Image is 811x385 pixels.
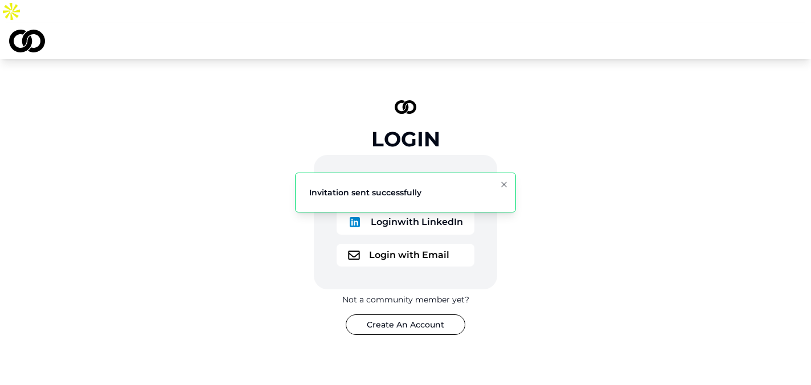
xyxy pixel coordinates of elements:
img: logo [348,251,360,260]
img: logo [9,30,45,52]
button: logoLogin with Email [337,244,474,267]
button: logoLoginwith LinkedIn [337,210,474,235]
img: logo [395,100,416,114]
div: Invitation sent successfully [309,187,421,198]
img: logo [348,215,362,229]
div: Not a community member yet? [342,294,469,305]
button: Create An Account [346,314,465,335]
div: Login [371,128,440,150]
